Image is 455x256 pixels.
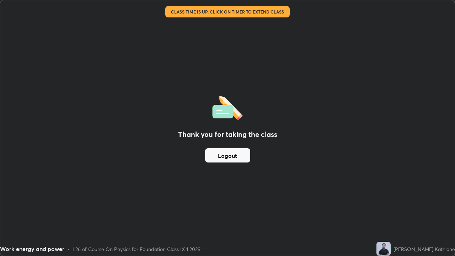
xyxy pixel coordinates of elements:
[394,245,455,253] div: [PERSON_NAME] Kathlane
[205,148,250,162] button: Logout
[178,129,277,140] h2: Thank you for taking the class
[73,245,200,253] div: L26 of Course On Physics for Foundation Class IX 1 2029
[376,242,391,256] img: 191c609c7ab1446baba581773504bcda.jpg
[212,94,243,121] img: offlineFeedback.1438e8b3.svg
[67,245,70,253] div: •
